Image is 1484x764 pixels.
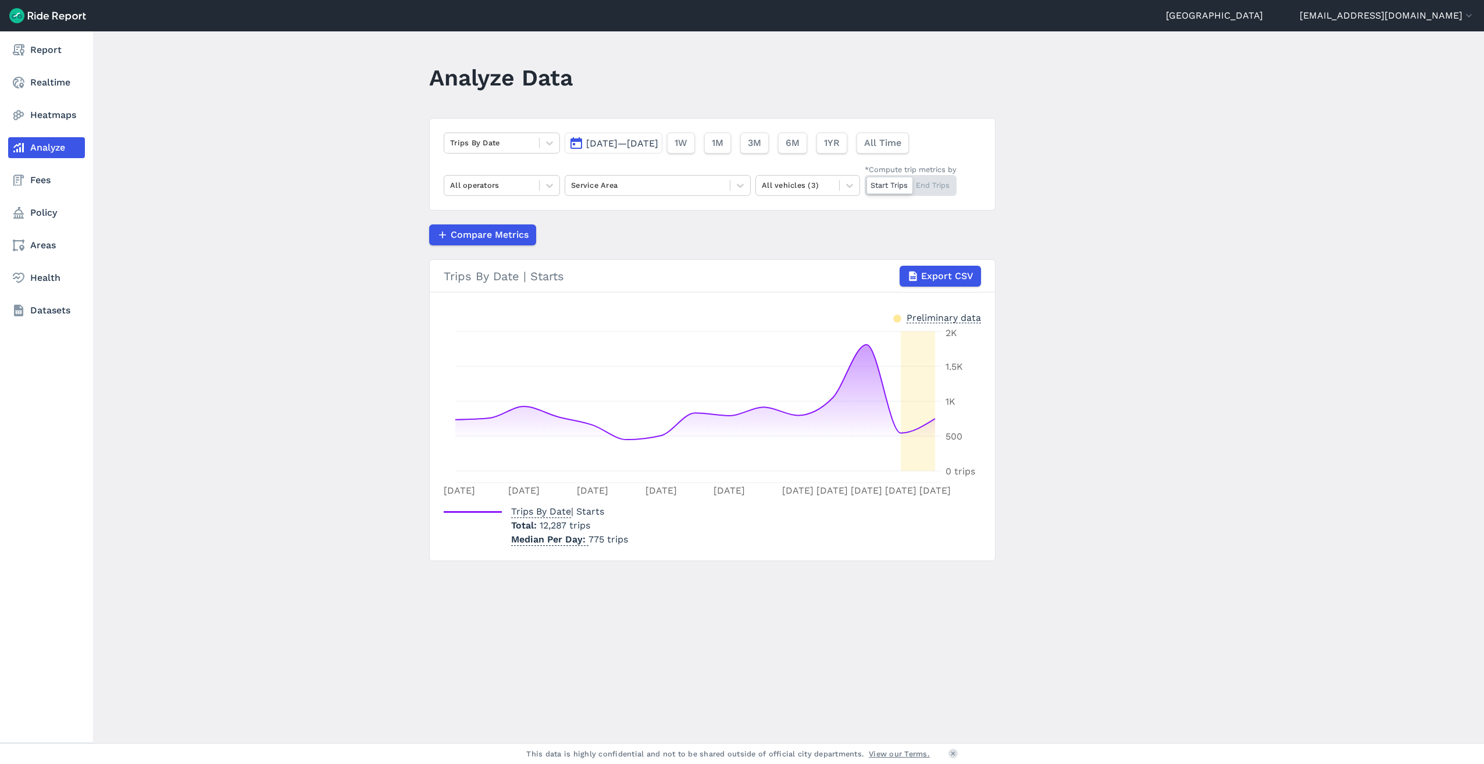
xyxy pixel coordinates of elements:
span: 1W [675,136,687,150]
a: Areas [8,235,85,256]
tspan: [DATE] [851,485,882,496]
tspan: [DATE] [714,485,745,496]
h1: Analyze Data [429,62,573,94]
span: 6M [786,136,800,150]
a: Datasets [8,300,85,321]
span: Export CSV [921,269,973,283]
tspan: [DATE] [816,485,848,496]
span: 1YR [824,136,840,150]
span: | Starts [511,506,604,517]
span: All Time [864,136,901,150]
a: Health [8,267,85,288]
a: [GEOGRAPHIC_DATA] [1166,9,1263,23]
tspan: 500 [946,431,962,442]
tspan: [DATE] [919,485,951,496]
div: Trips By Date | Starts [444,266,981,287]
button: [EMAIL_ADDRESS][DOMAIN_NAME] [1300,9,1475,23]
button: 1M [704,133,731,153]
span: 1M [712,136,723,150]
span: Total [511,520,540,531]
a: Report [8,40,85,60]
button: 1W [667,133,695,153]
div: Preliminary data [907,311,981,323]
tspan: [DATE] [645,485,677,496]
button: 3M [740,133,769,153]
span: Trips By Date [511,502,571,518]
a: Analyze [8,137,85,158]
tspan: [DATE] [782,485,814,496]
p: 775 trips [511,533,628,547]
a: Realtime [8,72,85,93]
a: View our Terms. [869,748,930,759]
button: Export CSV [900,266,981,287]
span: Median Per Day [511,530,588,546]
tspan: 1.5K [946,361,963,372]
span: Compare Metrics [451,228,529,242]
span: [DATE]—[DATE] [586,138,658,149]
tspan: 1K [946,396,955,407]
tspan: 0 trips [946,466,975,477]
span: 12,287 trips [540,520,590,531]
button: [DATE]—[DATE] [565,133,662,153]
img: Ride Report [9,8,86,23]
button: All Time [857,133,909,153]
a: Heatmaps [8,105,85,126]
button: 1YR [816,133,847,153]
a: Policy [8,202,85,223]
div: *Compute trip metrics by [865,164,957,175]
span: 3M [748,136,761,150]
a: Fees [8,170,85,191]
tspan: [DATE] [885,485,916,496]
tspan: 2K [946,327,957,338]
tspan: [DATE] [444,485,475,496]
button: 6M [778,133,807,153]
tspan: [DATE] [508,485,540,496]
tspan: [DATE] [577,485,608,496]
button: Compare Metrics [429,224,536,245]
